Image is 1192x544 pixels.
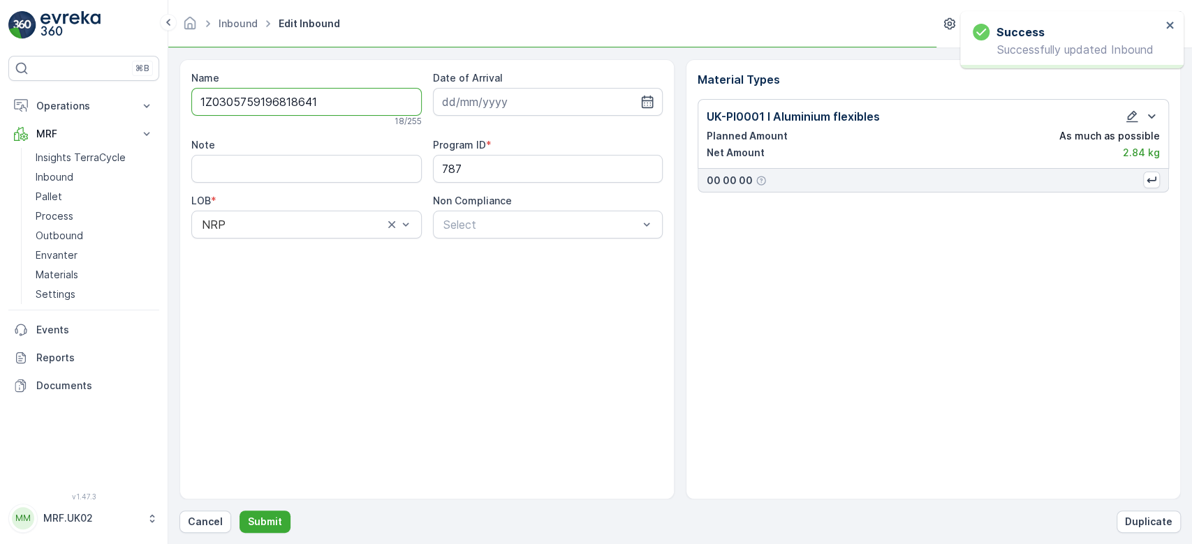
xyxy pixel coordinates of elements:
p: 18 / 255 [395,116,422,127]
label: Non Compliance [433,195,512,206]
div: Help Tooltip Icon [756,175,767,186]
p: 2.84 kg [1123,146,1160,160]
p: MRF.UK02 [43,511,140,525]
label: Note [191,139,215,151]
a: Homepage [182,21,198,33]
a: Outbound [30,226,159,245]
a: Pallet [30,187,159,206]
a: Materials [30,265,159,285]
a: Reports [8,344,159,372]
p: Operations [36,99,131,113]
p: Material Types [698,71,1169,88]
a: Inbound [219,17,258,29]
button: Submit [240,511,290,533]
span: v 1.47.3 [8,492,159,501]
p: Pallet [36,190,62,204]
h3: Success [996,24,1045,40]
button: Operations [8,92,159,120]
p: Outbound [36,229,83,243]
p: MRF [36,127,131,141]
p: Materials [36,268,78,282]
p: As much as possible [1059,129,1160,143]
a: Insights TerraCycle [30,148,159,167]
div: MM [12,507,34,529]
p: Successfully updated Inbound [973,43,1161,56]
img: logo_light-DOdMpM7g.png [41,11,101,39]
button: Duplicate [1117,511,1181,533]
p: Inbound [36,170,73,184]
a: Process [30,206,159,226]
label: Date of Arrival [433,72,503,84]
label: Program ID [433,139,486,151]
p: UK-PI0001 I Aluminium flexibles [707,108,880,125]
p: Cancel [188,515,223,529]
button: close [1165,20,1175,33]
button: MMMRF.UK02 [8,504,159,533]
a: Inbound [30,167,159,187]
p: Net Amount [707,146,765,160]
p: 00 00 00 [707,174,753,188]
p: Envanter [36,248,78,262]
button: MRF [8,120,159,148]
button: Cancel [179,511,231,533]
p: Planned Amount [707,129,788,143]
p: Duplicate [1125,515,1172,529]
p: Submit [248,515,282,529]
p: Reports [36,351,154,365]
p: Insights TerraCycle [36,151,126,165]
a: Documents [8,372,159,400]
a: Settings [30,285,159,304]
label: LOB [191,195,211,206]
p: Select [443,216,639,233]
a: Envanter [30,245,159,265]
p: Settings [36,287,75,301]
p: Events [36,323,154,337]
p: Documents [36,379,154,393]
p: Process [36,209,73,223]
span: Edit Inbound [276,17,343,31]
img: logo [8,11,36,39]
a: Events [8,316,159,344]
p: ⌘B [135,63,149,74]
input: dd/mm/yyyy [433,88,663,116]
label: Name [191,72,219,84]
